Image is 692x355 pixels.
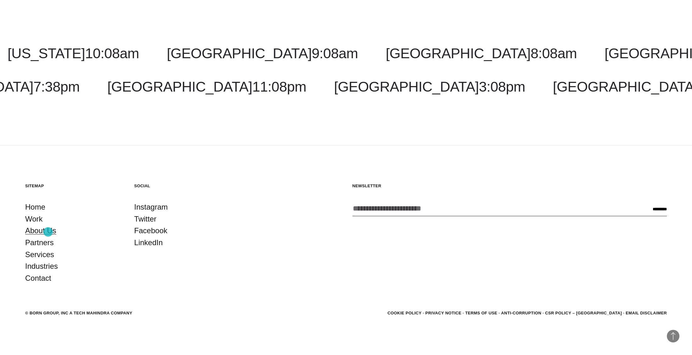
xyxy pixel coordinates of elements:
[25,237,54,249] a: Partners
[479,79,525,95] span: 3:08pm
[134,201,168,213] a: Instagram
[25,249,54,261] a: Services
[545,311,622,315] a: CSR POLICY – [GEOGRAPHIC_DATA]
[387,311,421,315] a: Cookie Policy
[25,225,56,237] a: About Us
[25,213,43,225] a: Work
[134,183,231,189] h5: Social
[312,45,358,61] span: 9:08am
[25,183,122,189] h5: Sitemap
[108,79,307,95] a: [GEOGRAPHIC_DATA]11:08pm
[85,45,139,61] span: 10:08am
[25,260,58,272] a: Industries
[25,272,51,284] a: Contact
[626,311,667,315] a: Email Disclaimer
[25,310,132,316] div: © BORN GROUP, INC A Tech Mahindra Company
[134,225,167,237] a: Facebook
[33,79,80,95] span: 7:38pm
[465,311,497,315] a: Terms of Use
[425,311,462,315] a: Privacy Notice
[8,45,139,61] a: [US_STATE]10:08am
[530,45,577,61] span: 8:08am
[25,201,45,213] a: Home
[334,79,525,95] a: [GEOGRAPHIC_DATA]3:08pm
[252,79,306,95] span: 11:08pm
[386,45,577,61] a: [GEOGRAPHIC_DATA]8:08am
[667,330,679,342] button: Back to Top
[352,183,667,189] h5: Newsletter
[501,311,541,315] a: Anti-Corruption
[167,45,358,61] a: [GEOGRAPHIC_DATA]9:08am
[134,237,163,249] a: LinkedIn
[134,213,157,225] a: Twitter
